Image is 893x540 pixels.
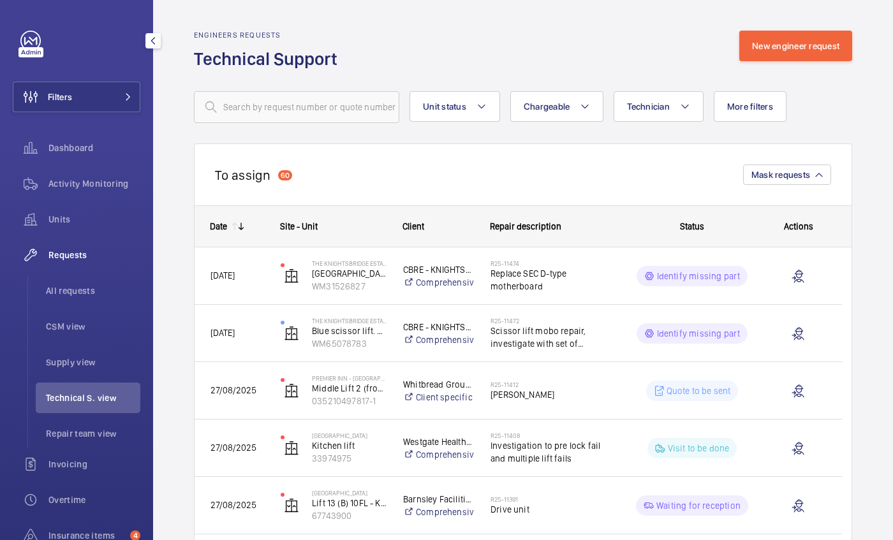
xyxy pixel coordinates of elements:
span: 27/08/2025 [210,500,256,510]
p: [GEOGRAPHIC_DATA] [312,489,387,497]
p: Barnsley Facilities Services- [GEOGRAPHIC_DATA] [403,493,474,506]
p: WM65078783 [312,337,387,350]
p: The Knightsbridge Estate [312,259,387,267]
h2: R25-11408 [491,432,614,439]
h2: To assign [215,167,270,183]
p: [GEOGRAPHIC_DATA] [312,267,387,280]
img: elevator.svg [284,383,299,398]
span: Mask requests [751,170,810,180]
a: Comprehensive [403,333,474,346]
button: Filters [13,82,140,112]
h2: R25-11474 [491,259,614,267]
a: Comprehensive [403,448,474,461]
span: Chargeable [524,101,570,112]
p: 035210497817-1 [312,395,387,407]
a: Comprehensive [403,276,474,289]
p: Westgate Healthcare [403,435,474,448]
span: 27/08/2025 [210,385,256,395]
button: Technician [614,91,704,122]
span: Overtime [48,493,140,506]
span: Activity Monitoring [48,177,140,190]
p: Kitchen lift [312,439,387,452]
p: The Knightsbridge Estate [312,317,387,325]
div: Date [210,221,227,231]
p: Identify missing part [657,327,741,340]
h1: Technical Support [194,47,345,71]
span: 27/08/2025 [210,442,256,453]
h2: R25-11472 [491,317,614,325]
span: Units [48,213,140,226]
span: Filters [48,91,72,103]
a: Client specific [403,391,474,404]
span: CSM view [46,320,140,333]
p: [GEOGRAPHIC_DATA] [312,432,387,439]
p: Waiting for reception [656,499,741,512]
span: Replace SEC D-type motherboard [491,267,614,293]
p: Whitbread Group PLC [403,378,474,391]
h2: Engineers requests [194,31,345,40]
p: 67743900 [312,509,387,522]
button: More filters [714,91,786,122]
p: Premier Inn - [GEOGRAPHIC_DATA] [312,374,387,382]
span: Requests [48,249,140,261]
button: Unit status [410,91,500,122]
p: Middle Lift 2 (from reception) [312,382,387,395]
input: Search by request number or quote number [194,91,399,123]
p: CBRE - KNIGHTSBRIDGE ESTATE [403,321,474,333]
span: Invoicing [48,458,140,471]
p: Lift 13 (B) 10FL - KL B [312,497,387,509]
span: Scissor lift mobo repair, investigate with set of drawings [491,325,614,350]
span: Technician [627,101,670,112]
span: Site - Unit [280,221,318,231]
span: Investigation to pre lock fail and multiple lift fails [491,439,614,465]
span: All requests [46,284,140,297]
span: Status [680,221,704,231]
div: 60 [278,170,292,180]
span: Client [402,221,424,231]
img: elevator.svg [284,498,299,513]
span: Supply view [46,356,140,369]
span: Repair description [490,221,561,231]
p: Blue scissor lift. service yard 404396 [312,325,387,337]
span: Dashboard [48,142,140,154]
button: New engineer request [739,31,852,61]
span: Unit status [423,101,466,112]
h2: R25-11391 [491,495,614,503]
p: CBRE - KNIGHTSBRIDGE ESTATE [403,263,474,276]
img: elevator.svg [284,326,299,341]
img: elevator.svg [284,441,299,456]
p: Visit to be done [668,442,730,455]
h2: R25-11412 [491,381,614,388]
span: Technical S. view [46,391,140,404]
p: Quote to be sent [667,384,731,397]
span: [DATE] [210,328,235,338]
span: Actions [784,221,813,231]
p: WM31526827 [312,280,387,293]
a: Comprehensive [403,506,474,518]
span: [PERSON_NAME] [491,388,614,401]
button: Chargeable [510,91,604,122]
span: Drive unit [491,503,614,516]
span: More filters [727,101,773,112]
img: elevator.svg [284,268,299,284]
button: Mask requests [743,164,831,185]
span: [DATE] [210,270,235,281]
p: Identify missing part [657,270,741,282]
p: 33974975 [312,452,387,465]
span: Repair team view [46,427,140,440]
